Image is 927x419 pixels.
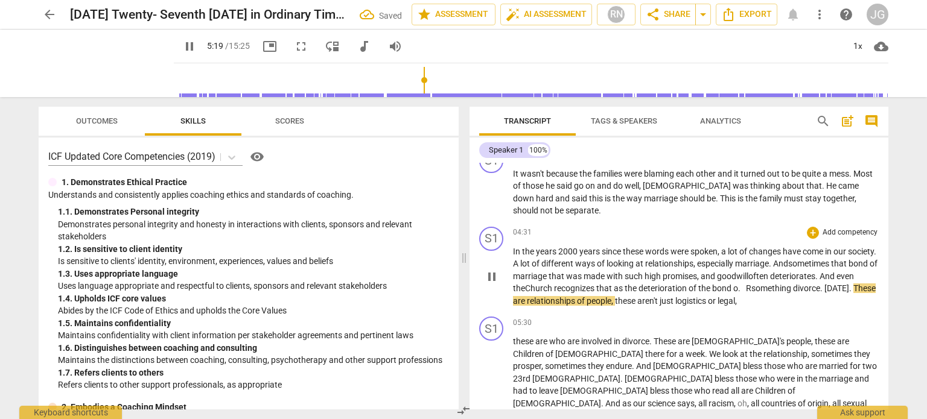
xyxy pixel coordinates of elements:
span: out [767,169,782,178]
span: must [784,194,805,203]
span: mess [829,169,849,178]
a: Help [243,147,267,166]
button: Export [716,4,777,25]
span: marriage. [735,259,773,268]
span: [DEMOGRAPHIC_DATA] [560,386,650,395]
span: In [513,247,522,256]
span: are [805,361,819,371]
span: These [654,336,678,346]
span: bless [715,374,736,383]
span: other [696,169,718,178]
span: lot [728,247,739,256]
span: sometimes [788,259,831,268]
a: Help [835,4,857,25]
span: volume_up [388,39,403,54]
span: to [782,169,791,178]
span: move_down [325,39,340,54]
button: Add summary [838,112,857,131]
span: be [791,169,802,178]
span: the [522,247,536,256]
span: divorce [622,336,649,346]
span: 5:19 [207,41,223,51]
span: down [513,194,536,203]
p: Demonstrates personal integrity and honesty in interactions with clients, sponsors and relevant s... [58,218,449,243]
p: Abides by the ICF Code of Ethics and upholds the Core Values [58,304,449,317]
span: they [854,349,870,359]
span: [DEMOGRAPHIC_DATA] [532,374,620,383]
span: , [808,349,811,359]
button: Switch to audio player [353,36,375,57]
span: family [759,194,784,203]
span: prosper [513,361,541,371]
span: to [529,386,539,395]
span: post_add [840,114,855,128]
span: and [597,181,613,191]
span: those [523,181,546,191]
div: Saved [379,10,402,22]
span: made [584,271,607,281]
span: the [613,194,626,203]
span: these [623,247,645,256]
span: are [535,336,549,346]
div: 1. 2. Is sensitive to client identity [58,243,449,256]
div: Add outcome [807,227,819,239]
span: with [607,271,625,281]
span: It [513,169,520,178]
span: on [585,181,597,191]
span: . [815,271,820,281]
span: fullscreen [294,39,308,54]
span: marriage [644,194,680,203]
span: of [513,181,523,191]
div: 100% [528,144,549,156]
span: about [782,181,806,191]
span: This [720,194,737,203]
span: be [555,206,565,215]
span: logistics [675,296,708,306]
span: at [636,259,645,268]
span: Analytics [700,116,741,125]
span: families [593,169,624,178]
span: [DEMOGRAPHIC_DATA] [625,374,715,383]
span: words [645,247,671,256]
span: 05:30 [513,318,532,328]
span: had [513,386,529,395]
span: Most [853,169,873,178]
span: he [546,181,556,191]
span: said [572,194,589,203]
span: Assessment [417,7,490,22]
span: those [736,374,759,383]
span: goodwill [717,271,748,281]
span: . [601,399,605,408]
p: Uses language appropriate and respectful to clients, sponsors and relevant stakeholders [58,280,449,292]
span: society [848,247,874,256]
span: were [777,374,797,383]
span: . [849,169,853,178]
span: for [666,349,679,359]
span: in [797,374,805,383]
span: deteriorates [770,271,815,281]
span: is [737,194,745,203]
span: . [705,349,709,359]
span: are [741,386,755,395]
span: in [825,247,833,256]
div: 1. 1. Demonstrates Personal integrity [58,206,449,218]
button: Picture in picture [259,36,281,57]
span: looking [607,259,636,268]
span: changes [749,247,783,256]
span: Tags & Speakers [591,116,657,125]
span: hurch [530,283,554,293]
div: 1. 7. Refers clients to others [58,367,449,379]
span: people [587,296,611,306]
span: years [536,247,558,256]
span: sometimes [811,349,854,359]
span: just [660,296,675,306]
span: Children [513,349,546,359]
span: a [721,247,728,256]
span: since [602,247,623,256]
span: bond [849,259,870,268]
span: are [678,336,692,346]
div: Change speaker [479,317,503,341]
span: are [837,336,849,346]
span: promises, and [663,271,715,281]
span: . [820,283,824,293]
